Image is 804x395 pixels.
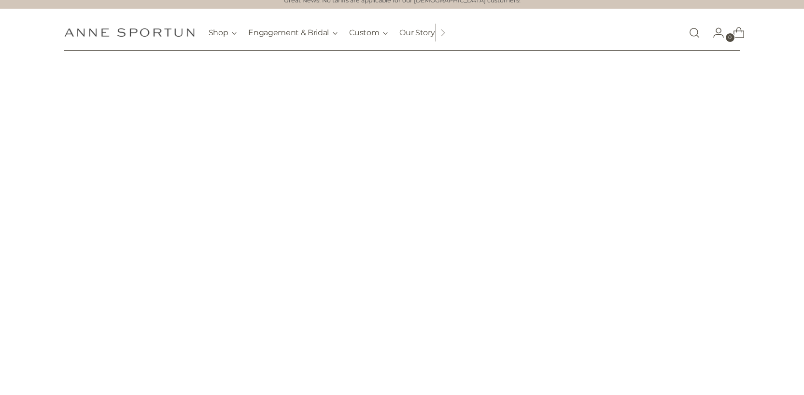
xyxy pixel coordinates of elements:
button: Custom [349,22,388,43]
button: Shop [209,22,237,43]
a: Anne Sportun Fine Jewellery [64,28,195,37]
a: Our Story [399,22,435,43]
a: Go to the account page [705,23,724,42]
a: Open search modal [685,23,704,42]
span: 0 [726,33,734,42]
a: Open cart modal [725,23,745,42]
button: Engagement & Bridal [248,22,338,43]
